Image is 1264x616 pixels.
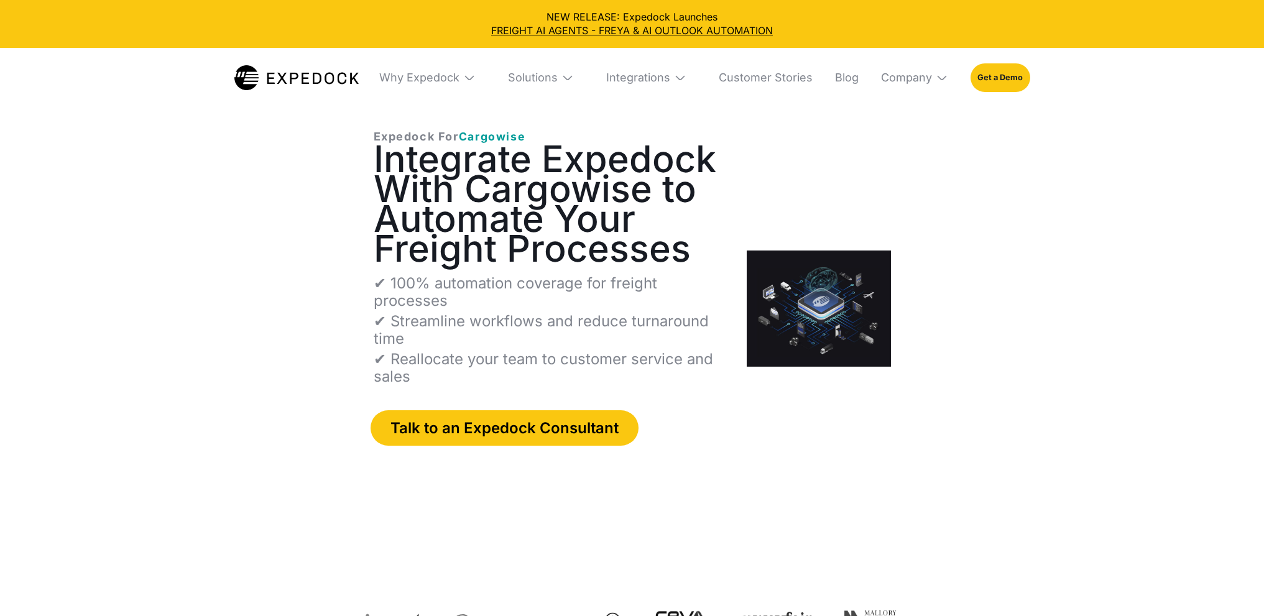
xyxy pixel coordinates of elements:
div: Why Expedock [369,48,486,108]
p: Expedock For [374,129,525,144]
div: Integrations [606,71,670,85]
div: NEW RELEASE: Expedock Launches [10,10,1254,38]
div: Solutions [508,71,558,85]
a: open lightbox [747,251,890,366]
span: Cargowise [459,130,525,143]
a: Get a Demo [971,63,1030,92]
div: Why Expedock [379,71,459,85]
p: ✔ Streamline workflows and reduce turnaround time [374,313,727,347]
div: Company [871,48,958,108]
p: ✔ 100% automation coverage for freight processes [374,275,727,310]
div: Company [881,71,932,85]
div: Integrations [596,48,696,108]
a: Customer Stories [709,48,813,108]
div: Solutions [498,48,584,108]
p: ✔ Reallocate your team to customer service and sales [374,351,727,385]
a: FREIGHT AI AGENTS - FREYA & AI OUTLOOK AUTOMATION [10,24,1254,37]
a: Blog [825,48,859,108]
h1: Integrate Expedock With Cargowise to Automate Your Freight Processes [374,144,727,264]
a: Talk to an Expedock Consultant [371,410,639,446]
